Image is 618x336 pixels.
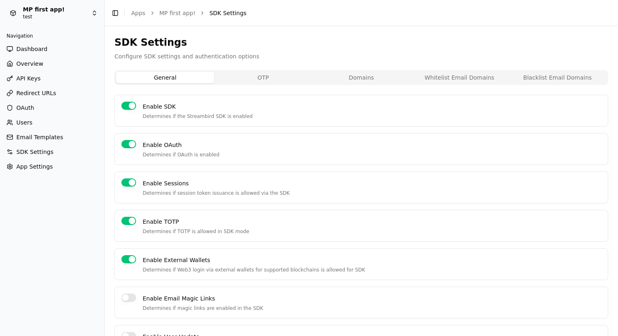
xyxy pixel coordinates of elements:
[143,257,210,263] label: Enable External Wallets
[209,9,246,17] span: SDK Settings
[3,87,101,100] a: Redirect URLs
[143,228,601,235] p: Determines if TOTP is allowed in SDK mode
[16,118,32,127] span: Users
[159,9,196,17] a: MP first app!
[214,72,312,83] button: OTP
[3,131,101,144] a: Email Templates
[16,74,40,82] span: API Keys
[16,133,63,141] span: Email Templates
[143,151,601,158] p: Determines if OAuth is enabled
[131,10,146,16] a: Apps
[16,45,47,53] span: Dashboard
[410,72,508,83] button: Whitelist Email Domains
[16,148,54,156] span: SDK Settings
[3,116,101,129] a: Users
[3,42,101,56] a: Dashboard
[131,9,246,17] nav: breadcrumb
[16,89,56,97] span: Redirect URLs
[23,6,88,13] span: MP first app!
[312,72,410,83] button: Domains
[114,52,608,60] p: Configure SDK settings and authentication options
[508,72,607,83] button: Blacklist Email Domains
[23,13,88,20] span: test
[3,57,101,70] a: Overview
[143,180,189,187] label: Enable Sessions
[3,29,101,42] div: Navigation
[143,295,215,302] label: Enable Email Magic Links
[3,3,101,23] button: MP first app!test
[16,60,43,68] span: Overview
[143,190,601,196] p: Determines if session token issuance is allowed via the SDK
[3,101,101,114] a: OAuth
[16,162,53,171] span: App Settings
[114,36,608,49] h2: SDK Settings
[143,267,601,273] p: Determines if Web3 login via external wallets for supported blockchains is allowed for SDK
[3,145,101,158] a: SDK Settings
[143,142,182,148] label: Enable OAuth
[116,72,214,83] button: General
[143,305,601,312] p: Determines if magic links are enabled in the SDK
[143,113,601,120] p: Determines if the Streambird SDK is enabled
[3,160,101,173] a: App Settings
[143,103,176,110] label: Enable SDK
[16,104,34,112] span: OAuth
[3,72,101,85] a: API Keys
[143,218,179,225] label: Enable TOTP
